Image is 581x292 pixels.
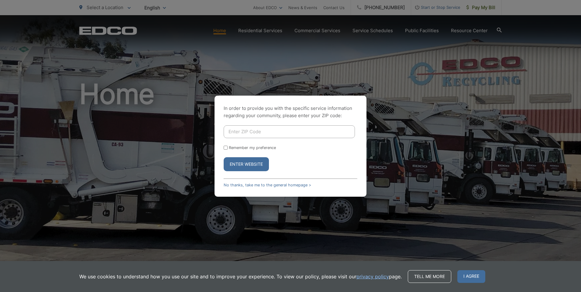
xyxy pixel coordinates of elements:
[79,273,402,280] p: We use cookies to understand how you use our site and to improve your experience. To view our pol...
[224,183,311,187] a: No thanks, take me to the general homepage >
[408,270,451,283] a: Tell me more
[224,105,357,119] p: In order to provide you with the specific service information regarding your community, please en...
[229,145,276,150] label: Remember my preference
[356,273,389,280] a: privacy policy
[224,157,269,171] button: Enter Website
[224,125,355,138] input: Enter ZIP Code
[457,270,485,283] span: I agree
